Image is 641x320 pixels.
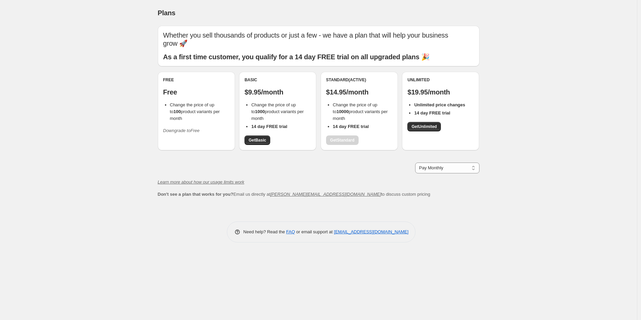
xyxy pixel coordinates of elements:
[333,102,388,121] span: Change the price of up to product variants per month
[334,229,408,234] a: [EMAIL_ADDRESS][DOMAIN_NAME]
[244,135,270,145] a: GetBasic
[251,124,287,129] b: 14 day FREE trial
[255,109,265,114] b: 1000
[158,192,430,197] span: Email us directly at to discuss custom pricing
[414,110,450,115] b: 14 day FREE trial
[173,109,181,114] b: 100
[407,88,474,96] p: $19.95/month
[243,229,286,234] span: Need help? Read the
[333,124,369,129] b: 14 day FREE trial
[326,77,392,83] div: Standard (Active)
[163,53,430,61] b: As a first time customer, you qualify for a 14 day FREE trial on all upgraded plans 🎉
[251,102,304,121] span: Change the price of up to product variants per month
[163,88,230,96] p: Free
[170,102,220,121] span: Change the price of up to product variants per month
[244,88,311,96] p: $9.95/month
[295,229,334,234] span: or email support at
[337,109,349,114] b: 10000
[158,192,233,197] b: Don't see a plan that works for you?
[158,179,244,185] a: Learn more about how our usage limits work
[414,102,465,107] b: Unlimited price changes
[163,31,474,47] p: Whether you sell thousands of products or just a few - we have a plan that will help your busines...
[244,77,311,83] div: Basic
[158,9,175,17] span: Plans
[326,88,392,96] p: $14.95/month
[163,128,200,133] i: Downgrade to Free
[407,122,441,131] a: GetUnlimited
[270,192,381,197] a: [PERSON_NAME][EMAIL_ADDRESS][DOMAIN_NAME]
[249,137,266,143] span: Get Basic
[163,77,230,83] div: Free
[159,125,204,136] button: Downgrade toFree
[407,77,474,83] div: Unlimited
[411,124,437,129] span: Get Unlimited
[286,229,295,234] a: FAQ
